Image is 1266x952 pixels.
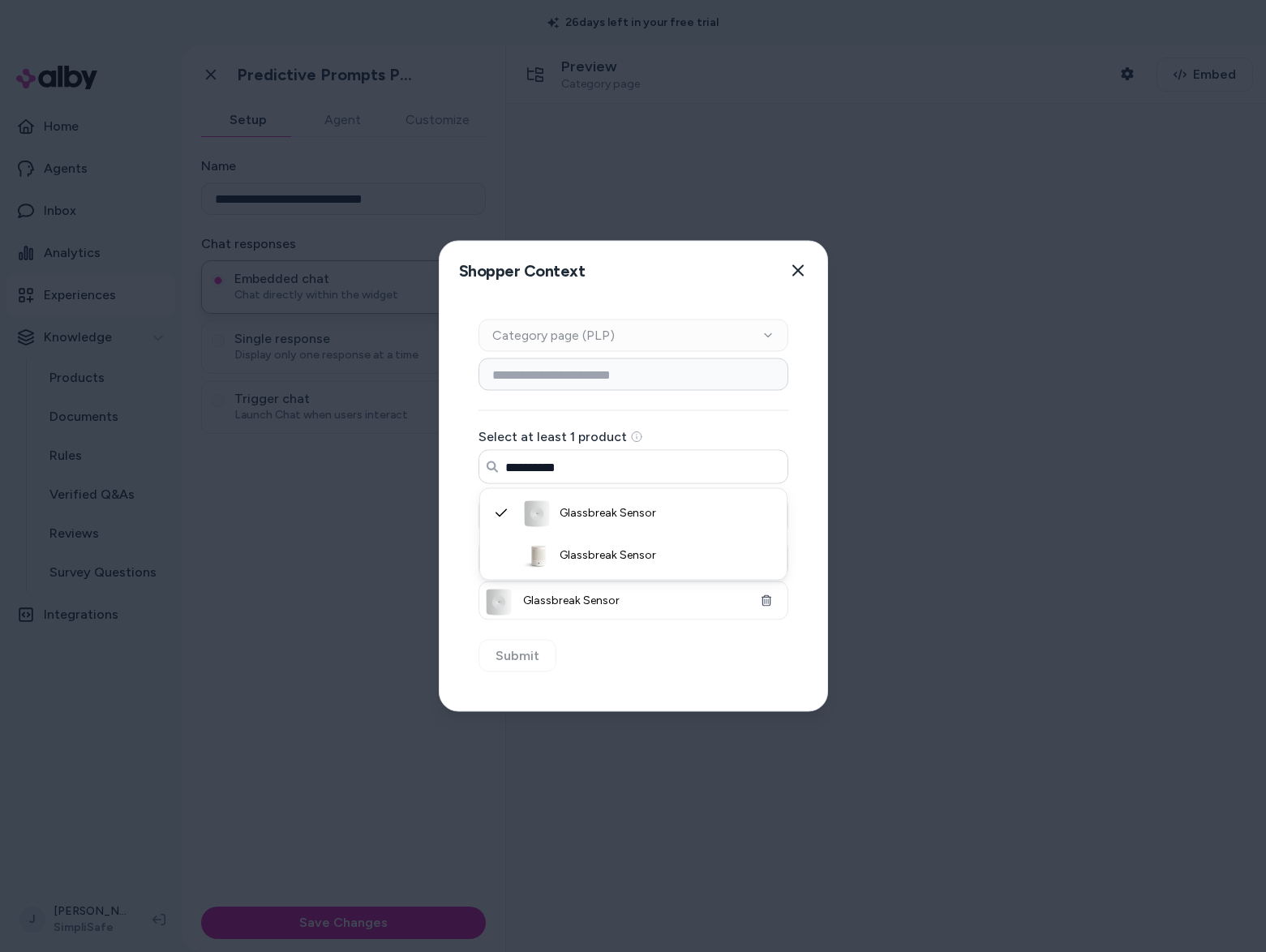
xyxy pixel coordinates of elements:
[560,547,656,564] span: Glassbreak Sensor
[560,505,656,521] span: Glassbreak Sensor
[483,585,515,618] img: Glassbreak Sensor
[521,497,553,530] img: Glassbreak Sensor
[521,539,553,572] img: Glassbreak Sensor
[523,593,744,609] span: Glassbreak Sensor
[479,431,627,444] label: Select at least 1 product
[453,254,586,287] h2: Shopper Context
